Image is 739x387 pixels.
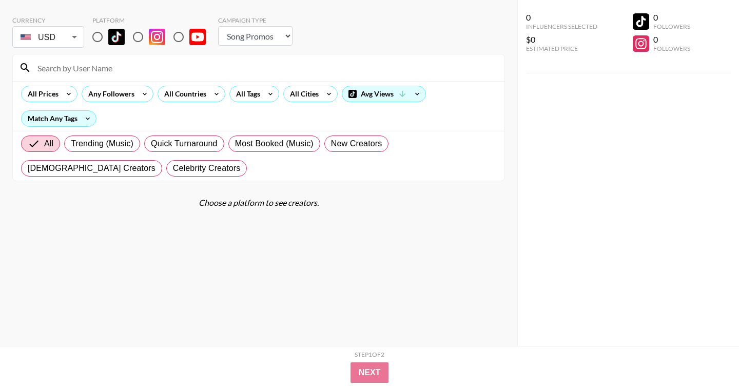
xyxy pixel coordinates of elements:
[149,29,165,45] img: Instagram
[108,29,125,45] img: TikTok
[230,86,262,102] div: All Tags
[158,86,208,102] div: All Countries
[331,138,382,150] span: New Creators
[284,86,321,102] div: All Cities
[14,28,82,46] div: USD
[653,34,690,45] div: 0
[12,16,84,24] div: Currency
[526,45,597,52] div: Estimated Price
[235,138,314,150] span: Most Booked (Music)
[526,23,597,30] div: Influencers Selected
[12,198,505,208] div: Choose a platform to see creators.
[22,86,61,102] div: All Prices
[653,23,690,30] div: Followers
[22,111,96,126] div: Match Any Tags
[44,138,53,150] span: All
[355,351,384,358] div: Step 1 of 2
[151,138,218,150] span: Quick Turnaround
[653,12,690,23] div: 0
[82,86,137,102] div: Any Followers
[71,138,133,150] span: Trending (Music)
[351,362,389,383] button: Next
[31,60,498,76] input: Search by User Name
[526,34,597,45] div: $0
[92,16,214,24] div: Platform
[189,29,206,45] img: YouTube
[173,162,241,175] span: Celebrity Creators
[688,336,727,375] iframe: Drift Widget Chat Controller
[28,162,155,175] span: [DEMOGRAPHIC_DATA] Creators
[342,86,425,102] div: Avg Views
[653,45,690,52] div: Followers
[526,12,597,23] div: 0
[218,16,293,24] div: Campaign Type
